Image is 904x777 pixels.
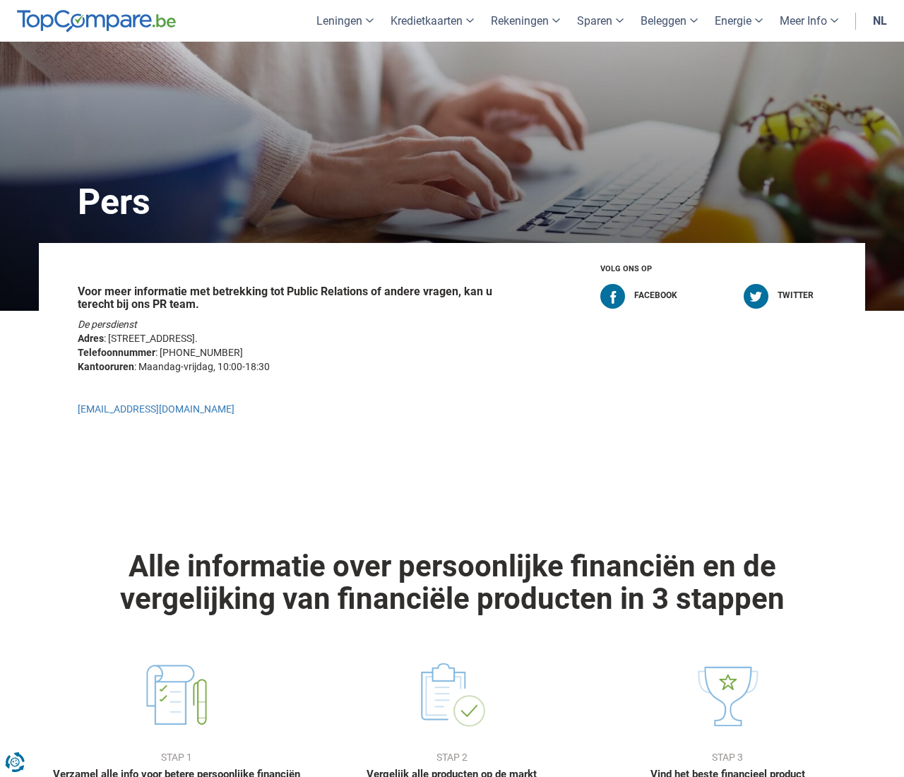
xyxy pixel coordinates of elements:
h2: Voor meer informatie met betrekking tot Public Relations of andere vragen, kan u terecht bij ons ... [78,285,504,310]
a: Twitter [744,284,866,309]
address: : [STREET_ADDRESS]. [78,331,504,345]
h4: Stap 1 [49,752,304,763]
a: [EMAIL_ADDRESS][DOMAIN_NAME] [78,403,234,415]
img: TopCompare [17,10,176,32]
h4: Stap 2 [325,752,579,763]
h5: Volg ons op [600,257,865,277]
b: Kantooruren [78,361,134,372]
em: De persdienst [78,319,137,330]
h4: Stap 3 [600,752,855,763]
img: Stap 3 [692,658,763,732]
b: Telefoonnummer [78,347,155,358]
div: : [PHONE_NUMBER] : Maandag-vrijdag, 10:00-18:30 [49,243,511,444]
b: Adres [78,333,104,344]
h1: Pers [49,148,855,243]
span: Twitter [778,290,814,300]
img: Stap 1 [141,658,212,732]
span: Facebook [634,290,677,300]
img: Stap 2 [417,658,487,732]
a: Facebook [600,284,722,309]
